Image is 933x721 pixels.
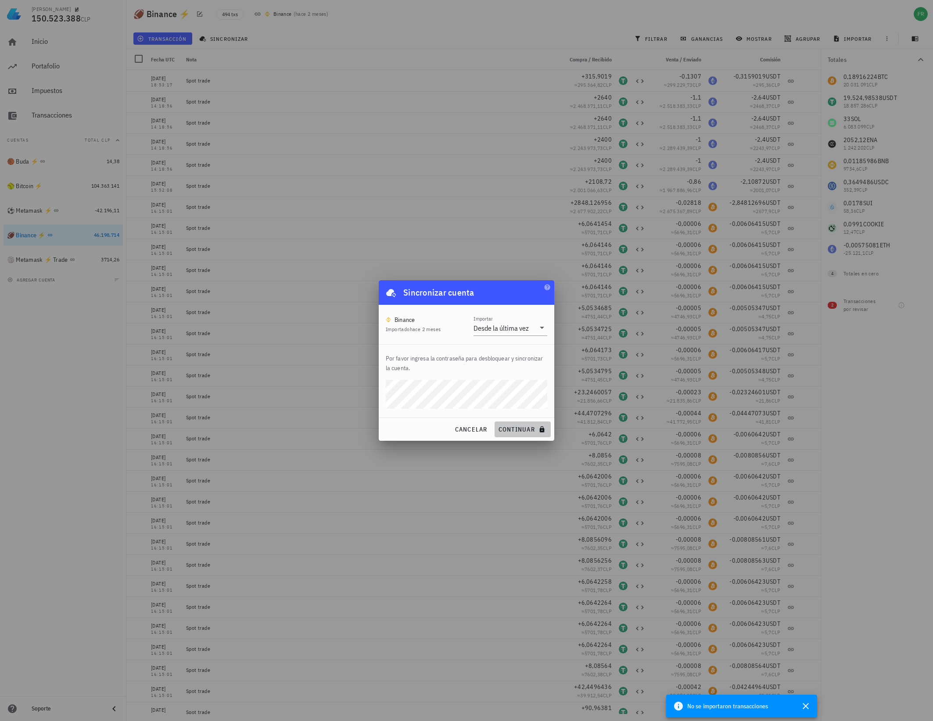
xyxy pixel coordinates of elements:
[474,324,529,332] div: Desde la última vez
[498,425,547,433] span: continuar
[687,701,768,711] span: No se importaron transacciones
[454,425,487,433] span: cancelar
[495,421,551,437] button: continuar
[395,315,415,324] div: Binance
[403,286,474,300] div: Sincronizar cuenta
[451,421,491,437] button: cancelar
[474,315,493,322] label: Importar
[474,321,547,336] div: ImportarDesde la última vez
[410,326,441,332] span: hace 2 meses
[386,353,547,373] p: Por favor ingresa la contraseña para desbloquear y sincronizar la cuenta.
[386,326,441,332] span: Importado
[386,317,391,322] img: 270.png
